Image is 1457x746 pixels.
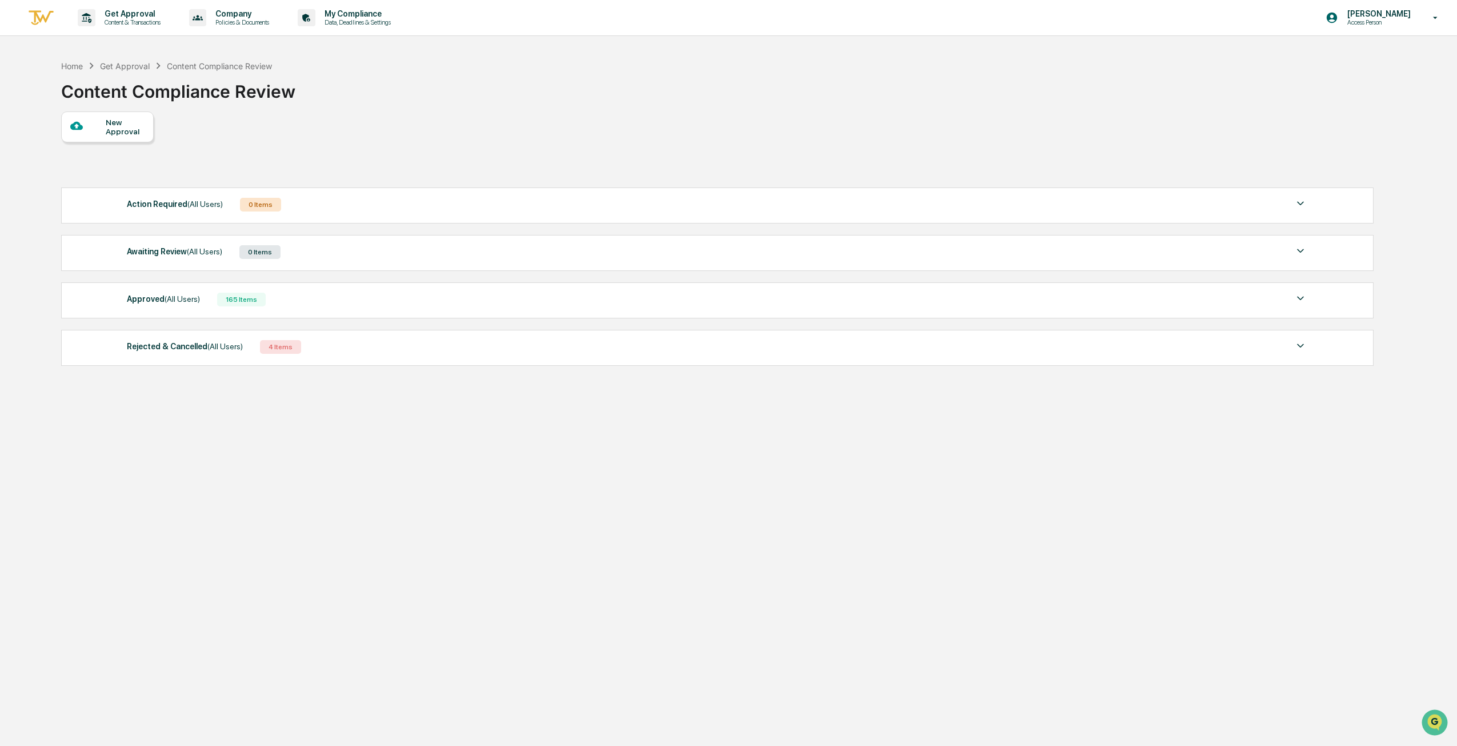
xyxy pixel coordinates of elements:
[1338,9,1416,18] p: [PERSON_NAME]
[187,200,223,209] span: (All Users)
[167,61,272,71] div: Content Compliance Review
[78,139,146,159] a: 🗄️Attestations
[194,90,208,104] button: Start new chat
[1294,292,1307,305] img: caret
[1294,244,1307,258] img: caret
[240,198,281,212] div: 0 Items
[239,245,281,259] div: 0 Items
[1294,339,1307,353] img: caret
[39,87,187,98] div: Start new chat
[106,118,144,136] div: New Approval
[114,193,138,202] span: Pylon
[127,292,200,306] div: Approved
[23,143,74,155] span: Preclearance
[217,293,266,306] div: 165 Items
[30,51,189,63] input: Clear
[39,98,145,107] div: We're available if you need us!
[207,342,243,351] span: (All Users)
[23,165,72,177] span: Data Lookup
[81,193,138,202] a: Powered byPylon
[100,61,150,71] div: Get Approval
[187,247,222,256] span: (All Users)
[94,143,142,155] span: Attestations
[1294,197,1307,210] img: caret
[315,18,397,26] p: Data, Deadlines & Settings
[206,9,275,18] p: Company
[61,61,83,71] div: Home
[1338,18,1416,26] p: Access Person
[83,145,92,154] div: 🗄️
[1420,708,1451,739] iframe: Open customer support
[11,23,208,42] p: How can we help?
[7,161,77,181] a: 🔎Data Lookup
[127,339,243,354] div: Rejected & Cancelled
[95,18,166,26] p: Content & Transactions
[127,197,223,212] div: Action Required
[61,72,295,102] div: Content Compliance Review
[27,9,55,27] img: logo
[165,294,200,304] span: (All Users)
[11,145,21,154] div: 🖐️
[206,18,275,26] p: Policies & Documents
[11,87,32,107] img: 1746055101610-c473b297-6a78-478c-a979-82029cc54cd1
[315,9,397,18] p: My Compliance
[95,9,166,18] p: Get Approval
[7,139,78,159] a: 🖐️Preclearance
[11,166,21,175] div: 🔎
[127,244,222,259] div: Awaiting Review
[260,340,301,354] div: 4 Items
